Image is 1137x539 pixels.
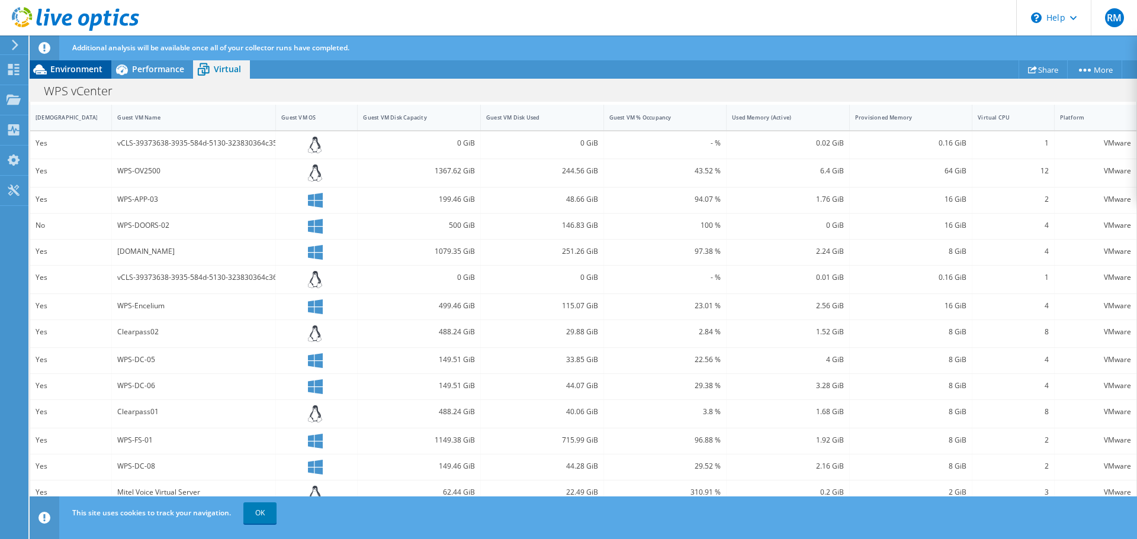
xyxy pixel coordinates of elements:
div: Yes [36,299,106,312]
a: More [1067,60,1122,79]
div: Virtual CPU [978,114,1034,121]
div: 44.28 GiB [486,460,598,473]
div: 4 [978,299,1048,312]
div: - % [609,137,721,150]
div: VMware [1060,164,1131,177]
div: 0.2 GiB [732,486,844,499]
div: 2 [978,460,1048,473]
div: 244.56 GiB [486,164,598,177]
div: Yes [36,434,106,447]
div: 64 GiB [855,164,967,177]
div: Yes [36,486,106,499]
span: Performance [132,63,184,75]
div: 0 GiB [486,271,598,284]
div: Yes [36,193,106,206]
div: 8 GiB [855,245,967,258]
span: Additional analysis will be available once all of your collector runs have completed. [72,43,349,53]
div: Yes [36,271,106,284]
div: Guest VM Name [117,114,256,121]
svg: \n [1031,12,1042,23]
div: VMware [1060,299,1131,312]
div: Yes [36,137,106,150]
div: WPS-DOORS-02 [117,219,270,232]
div: 0.02 GiB [732,137,844,150]
div: 310.91 % [609,486,721,499]
div: Guest VM Disk Used [486,114,584,121]
div: 8 GiB [855,434,967,447]
div: WPS-Encelium [117,299,270,312]
div: 4 [978,379,1048,392]
div: Yes [36,405,106,418]
div: WPS-FS-01 [117,434,270,447]
div: 488.24 GiB [363,325,475,338]
div: 23.01 % [609,299,721,312]
div: 8 [978,325,1048,338]
div: 0 GiB [486,137,598,150]
div: VMware [1060,353,1131,366]
div: Yes [36,245,106,258]
div: VMware [1060,193,1131,206]
span: Virtual [214,63,241,75]
span: This site uses cookies to track your navigation. [72,508,231,518]
div: 2.56 GiB [732,299,844,312]
div: 2.24 GiB [732,245,844,258]
div: 16 GiB [855,219,967,232]
div: 2.16 GiB [732,460,844,473]
div: 43.52 % [609,164,721,177]
div: VMware [1060,405,1131,418]
div: 97.38 % [609,245,721,258]
div: 62.44 GiB [363,486,475,499]
div: 1.92 GiB [732,434,844,447]
div: 199.46 GiB [363,193,475,206]
div: 29.88 GiB [486,325,598,338]
div: Provisioned Memory [855,114,953,121]
div: 0 GiB [363,271,475,284]
div: [DOMAIN_NAME] [117,245,270,258]
div: 94.07 % [609,193,721,206]
div: 4 [978,245,1048,258]
div: 6.4 GiB [732,164,844,177]
div: 499.46 GiB [363,299,475,312]
div: 8 GiB [855,325,967,338]
div: Yes [36,460,106,473]
a: Share [1019,60,1068,79]
div: 2.84 % [609,325,721,338]
div: VMware [1060,486,1131,499]
div: 8 GiB [855,405,967,418]
div: 4 GiB [732,353,844,366]
div: 40.06 GiB [486,405,598,418]
div: 2 [978,434,1048,447]
a: OK [243,502,277,524]
div: 115.07 GiB [486,299,598,312]
div: Clearpass02 [117,325,270,338]
div: 149.46 GiB [363,460,475,473]
div: 0.16 GiB [855,271,967,284]
div: 8 GiB [855,379,967,392]
div: Clearpass01 [117,405,270,418]
div: 500 GiB [363,219,475,232]
div: Platform [1060,114,1117,121]
div: vCLS-39373638-3935-584d-5130-323830364c36 [117,271,270,284]
div: 22.56 % [609,353,721,366]
div: 29.52 % [609,460,721,473]
div: 48.66 GiB [486,193,598,206]
div: 2 [978,193,1048,206]
div: 251.26 GiB [486,245,598,258]
div: 16 GiB [855,299,967,312]
div: Guest VM OS [281,114,338,121]
div: 4 [978,353,1048,366]
div: Yes [36,164,106,177]
div: 1149.38 GiB [363,434,475,447]
div: 3.28 GiB [732,379,844,392]
div: 22.49 GiB [486,486,598,499]
span: Environment [50,63,102,75]
div: 146.83 GiB [486,219,598,232]
div: 44.07 GiB [486,379,598,392]
div: 0.01 GiB [732,271,844,284]
div: Used Memory (Active) [732,114,830,121]
h1: WPS vCenter [38,85,131,98]
div: VMware [1060,434,1131,447]
div: Yes [36,379,106,392]
div: Guest VM Disk Capacity [363,114,461,121]
div: 715.99 GiB [486,434,598,447]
